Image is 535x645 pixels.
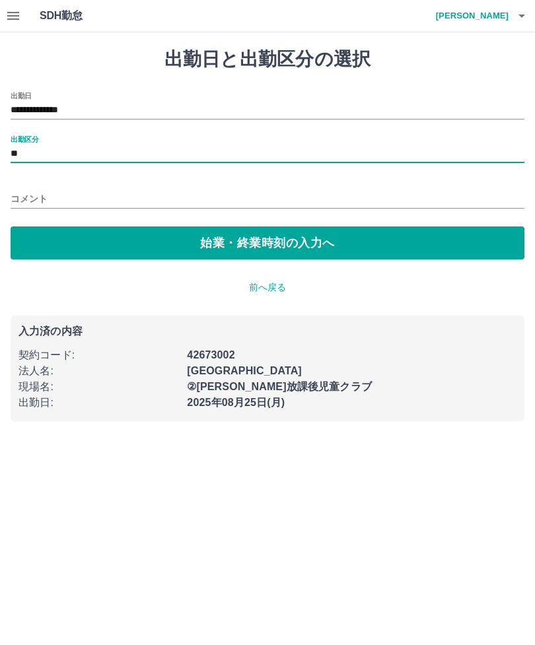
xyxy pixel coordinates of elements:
[11,281,524,294] p: 前へ戻る
[18,347,179,363] p: 契約コード :
[18,379,179,395] p: 現場名 :
[11,90,32,100] label: 出勤日
[18,326,517,337] p: 入力済の内容
[187,365,302,376] b: [GEOGRAPHIC_DATA]
[11,226,524,259] button: 始業・終業時刻の入力へ
[11,134,38,144] label: 出勤区分
[187,397,285,408] b: 2025年08月25日(月)
[18,363,179,379] p: 法人名 :
[11,48,524,71] h1: 出勤日と出勤区分の選択
[187,381,372,392] b: ②[PERSON_NAME]放課後児童クラブ
[18,395,179,411] p: 出勤日 :
[187,349,234,360] b: 42673002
